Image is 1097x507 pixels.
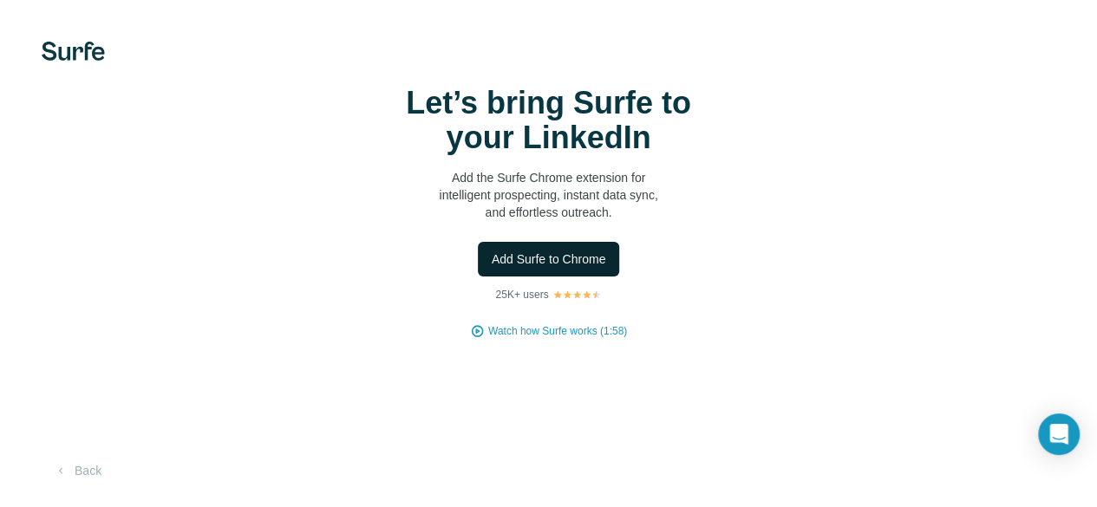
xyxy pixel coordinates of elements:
img: Surfe's logo [42,42,105,61]
div: Open Intercom Messenger [1038,413,1080,455]
img: Rating Stars [552,289,602,300]
button: Watch how Surfe works (1:58) [488,323,627,339]
h1: Let’s bring Surfe to your LinkedIn [375,86,722,155]
p: 25K+ users [495,287,548,302]
span: Add Surfe to Chrome [492,250,606,268]
p: Add the Surfe Chrome extension for intelligent prospecting, instant data sync, and effortless out... [375,169,722,221]
button: Back [42,455,114,486]
button: Add Surfe to Chrome [478,242,620,276]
